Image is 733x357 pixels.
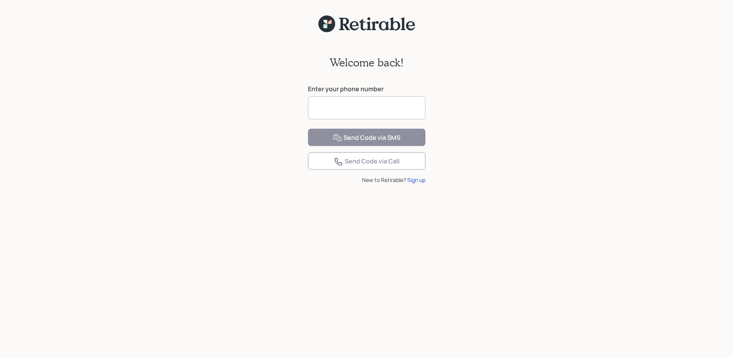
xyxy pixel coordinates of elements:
div: New to Retirable? [308,176,425,184]
h2: Welcome back! [330,56,404,69]
div: Send Code via SMS [333,133,400,143]
button: Send Code via Call [308,152,425,170]
div: Sign up [407,176,425,184]
button: Send Code via SMS [308,129,425,146]
label: Enter your phone number [308,85,425,93]
div: Send Code via Call [334,157,400,166]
